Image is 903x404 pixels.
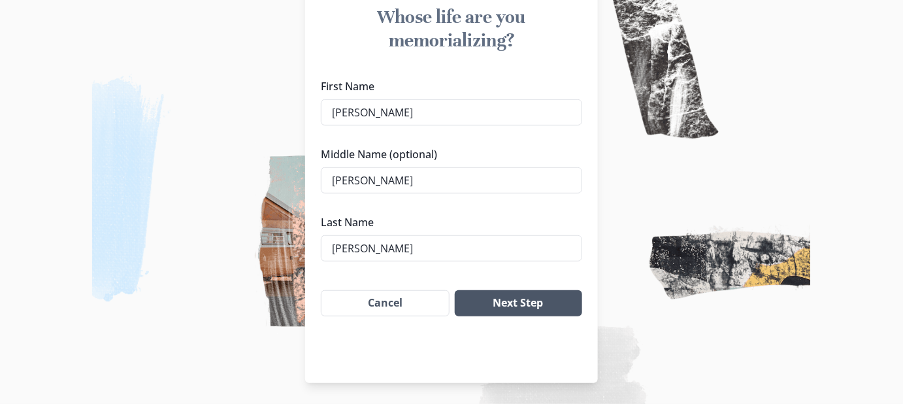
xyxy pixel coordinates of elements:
[321,78,574,94] label: First Name
[321,5,582,52] h1: Whose life are you memorializing?
[321,214,574,230] label: Last Name
[321,146,574,162] label: Middle Name (optional)
[455,290,582,316] button: Next Step
[321,290,450,316] button: Cancel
